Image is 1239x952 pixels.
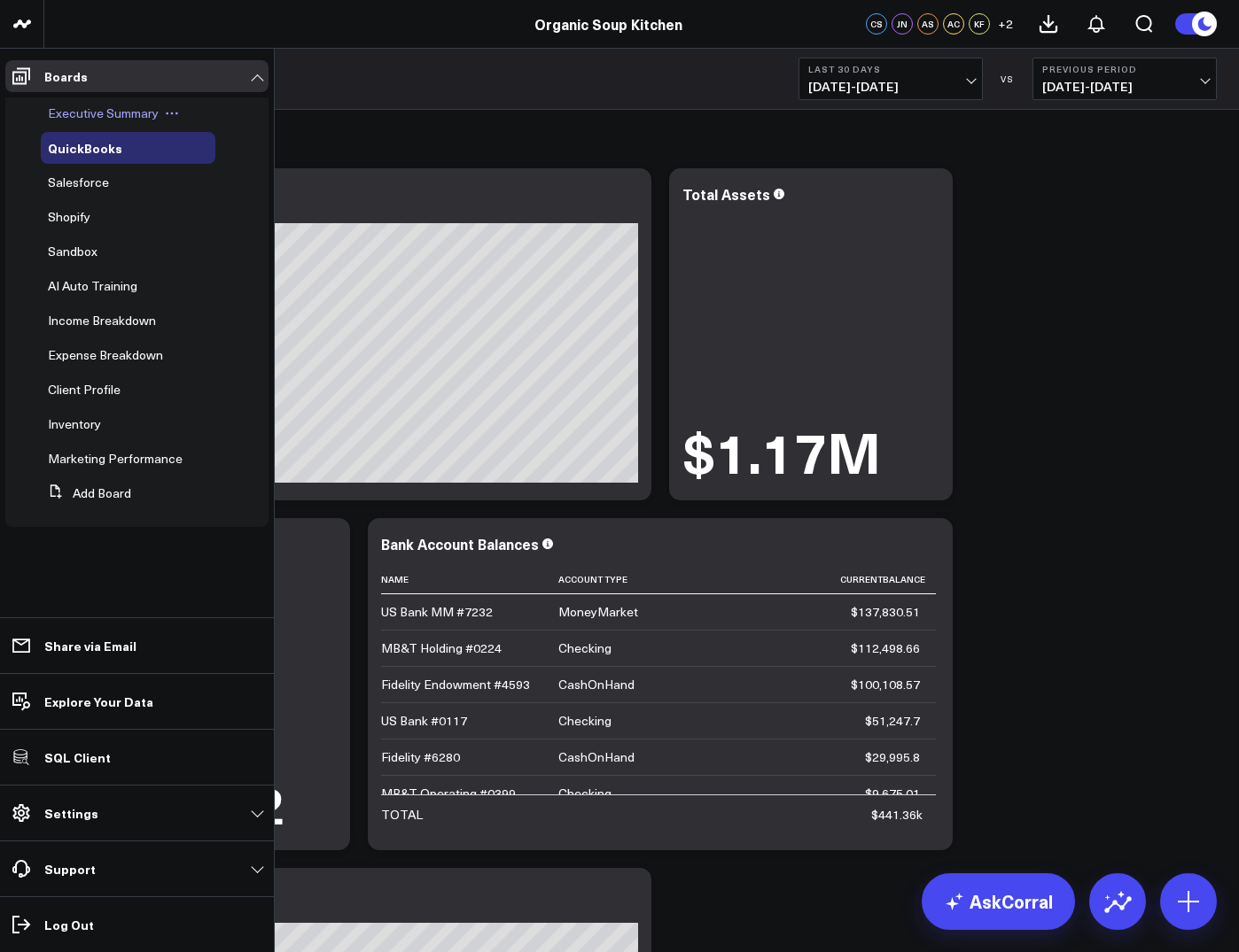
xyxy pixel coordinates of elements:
[48,417,101,431] a: Inventory
[922,873,1075,930] a: AskCorral
[48,346,163,363] span: Expense Breakdown
[969,13,990,35] div: KF
[558,748,635,766] div: CashOnHand
[48,104,159,121] span: Executive Summary
[1042,80,1207,94] span: [DATE] - [DATE]
[48,139,122,157] span: QuickBooks
[44,917,94,932] p: Log Out
[682,423,881,478] div: $1.17M
[866,13,887,35] div: CS
[48,141,122,155] a: QuickBooks
[1032,58,1217,100] button: Previous Period[DATE]-[DATE]
[48,348,163,362] a: Expense Breakdown
[41,477,131,509] button: Add Board
[48,312,156,329] span: Income Breakdown
[381,676,530,693] div: Fidelity Endowment #4593
[381,639,502,657] div: MB&T Holding #0224
[799,58,983,100] button: Last 30 Days[DATE]-[DATE]
[48,106,159,120] a: Executive Summary
[808,64,973,74] b: Last 30 Days
[44,639,136,653] p: Share via Email
[48,175,109,190] a: Salesforce
[48,383,121,397] a: Client Profile
[992,74,1024,84] div: VS
[44,694,153,708] p: Explore Your Data
[381,565,558,594] th: Name
[943,13,964,35] div: AC
[865,785,920,802] div: $9,675.01
[558,676,635,693] div: CashOnHand
[682,184,770,204] div: Total Assets
[48,452,183,466] a: Marketing Performance
[998,18,1013,30] span: + 2
[48,174,109,190] span: Salesforce
[851,603,920,621] div: $137,830.51
[381,806,423,824] div: TOTAL
[558,565,747,594] th: Account Type
[48,277,137,294] span: AI Auto Training
[851,639,920,657] div: $112,498.66
[851,676,920,693] div: $100,108.57
[381,534,539,553] div: Bank Account Balances
[381,785,516,802] div: MB&T Operating #0399
[48,313,156,328] a: Income Breakdown
[44,806,98,820] p: Settings
[865,748,920,766] div: $29,995.8
[994,13,1016,35] button: +2
[44,862,96,876] p: Support
[48,381,121,398] span: Client Profile
[48,208,90,225] span: Shopify
[381,603,493,621] div: US Bank MM #7232
[917,13,939,35] div: AS
[381,712,467,730] div: US Bank #0117
[48,450,183,467] span: Marketing Performance
[808,80,973,94] span: [DATE] - [DATE]
[48,279,137,293] a: AI Auto Training
[892,13,913,35] div: JN
[747,565,936,594] th: Currentbalance
[381,748,460,766] div: Fidelity #6280
[558,639,612,657] div: Checking
[48,243,97,259] span: Sandbox
[44,69,88,83] p: Boards
[48,415,101,432] span: Inventory
[5,909,269,940] a: Log Out
[558,785,612,802] div: Checking
[871,806,923,824] div: $441.36k
[534,14,682,34] a: Organic Soup Kitchen
[865,712,920,730] div: $51,247.7
[1042,64,1207,74] b: Previous Period
[48,244,97,259] a: Sandbox
[558,603,638,621] div: MoneyMarket
[5,741,269,773] a: SQL Client
[558,712,612,730] div: Checking
[48,210,90,224] a: Shopify
[44,750,111,764] p: SQL Client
